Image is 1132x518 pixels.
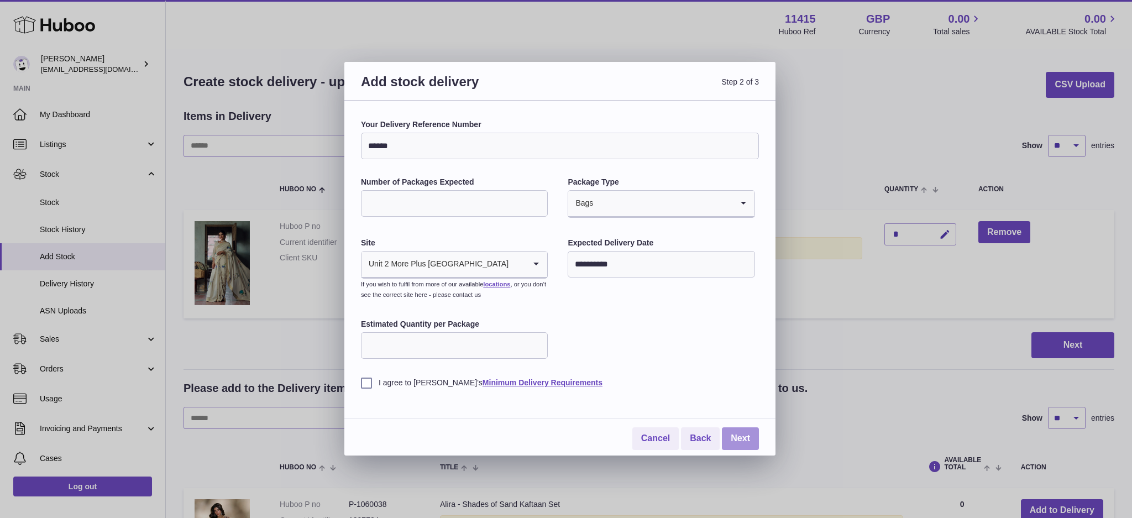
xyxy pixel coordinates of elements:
[568,191,754,217] div: Search for option
[594,191,732,216] input: Search for option
[568,177,754,187] label: Package Type
[361,252,547,278] div: Search for option
[483,378,602,387] a: Minimum Delivery Requirements
[361,73,560,103] h3: Add stock delivery
[361,177,548,187] label: Number of Packages Expected
[361,252,509,277] span: Unit 2 More Plus [GEOGRAPHIC_DATA]
[361,319,548,329] label: Estimated Quantity per Package
[361,281,546,298] small: If you wish to fulfil from more of our available , or you don’t see the correct site here - pleas...
[509,252,525,277] input: Search for option
[632,427,679,450] a: Cancel
[361,238,548,248] label: Site
[361,119,759,130] label: Your Delivery Reference Number
[722,427,759,450] a: Next
[681,427,720,450] a: Back
[483,281,510,287] a: locations
[568,238,754,248] label: Expected Delivery Date
[361,378,759,388] label: I agree to [PERSON_NAME]'s
[568,191,594,216] span: Bags
[560,73,759,103] span: Step 2 of 3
